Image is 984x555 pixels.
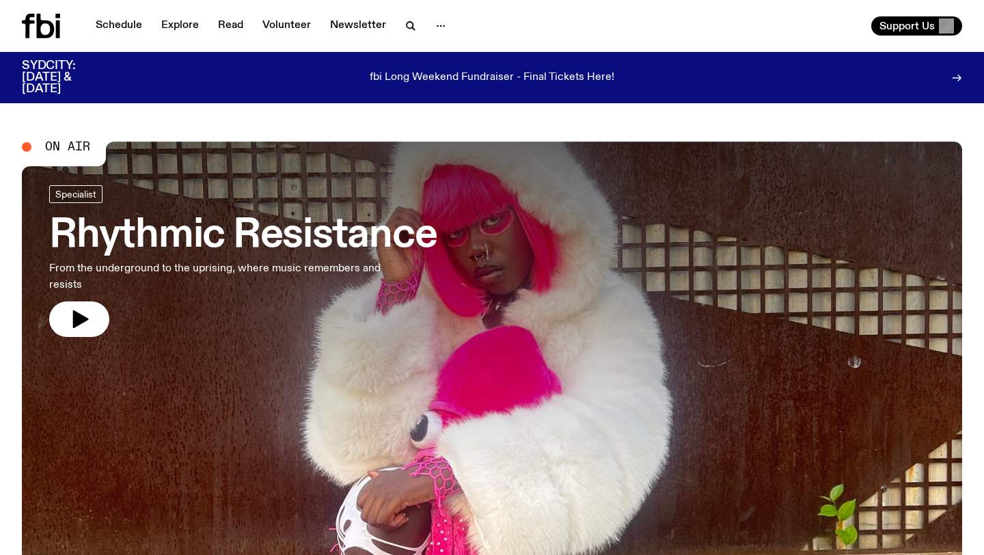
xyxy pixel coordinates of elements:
p: fbi Long Weekend Fundraiser - Final Tickets Here! [370,72,614,84]
a: Volunteer [254,16,319,36]
a: Specialist [49,185,102,203]
span: On Air [45,141,90,153]
span: Specialist [55,189,96,200]
h3: Rhythmic Resistance [49,217,437,255]
a: Newsletter [322,16,394,36]
h3: SYDCITY: [DATE] & [DATE] [22,60,109,95]
a: Schedule [87,16,150,36]
p: From the underground to the uprising, where music remembers and resists [49,260,399,293]
button: Support Us [871,16,962,36]
a: Read [210,16,251,36]
span: Support Us [879,20,935,32]
a: Explore [153,16,207,36]
a: Rhythmic ResistanceFrom the underground to the uprising, where music remembers and resists [49,185,437,337]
